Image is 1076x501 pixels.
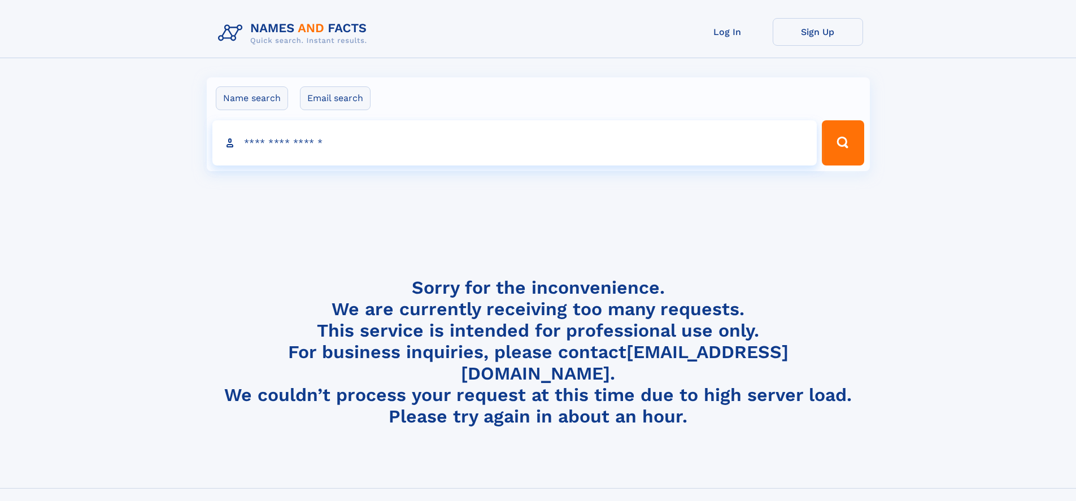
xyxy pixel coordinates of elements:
[773,18,863,46] a: Sign Up
[216,86,288,110] label: Name search
[212,120,817,165] input: search input
[682,18,773,46] a: Log In
[300,86,371,110] label: Email search
[214,277,863,428] h4: Sorry for the inconvenience. We are currently receiving too many requests. This service is intend...
[214,18,376,49] img: Logo Names and Facts
[822,120,864,165] button: Search Button
[461,341,789,384] a: [EMAIL_ADDRESS][DOMAIN_NAME]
